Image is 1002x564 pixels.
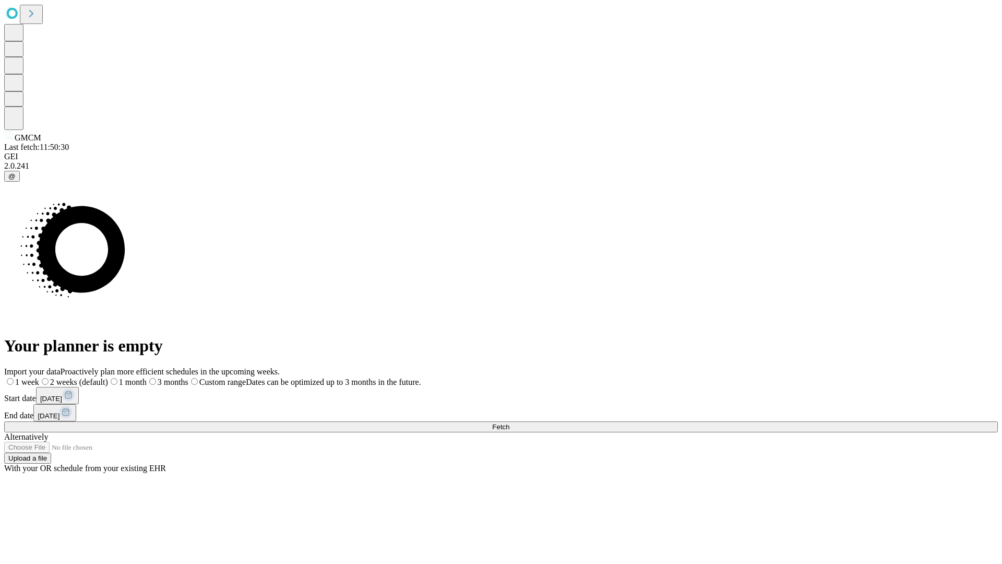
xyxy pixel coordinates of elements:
[40,395,62,403] span: [DATE]
[42,378,49,385] input: 2 weeks (default)
[158,378,188,386] span: 3 months
[4,464,166,473] span: With your OR schedule from your existing EHR
[50,378,108,386] span: 2 weeks (default)
[8,172,16,180] span: @
[15,378,39,386] span: 1 week
[4,404,998,421] div: End date
[199,378,246,386] span: Custom range
[7,378,14,385] input: 1 week
[61,367,280,376] span: Proactively plan more efficient schedules in the upcoming weeks.
[4,432,48,441] span: Alternatively
[36,387,79,404] button: [DATE]
[33,404,76,421] button: [DATE]
[119,378,147,386] span: 1 month
[4,152,998,161] div: GEI
[4,161,998,171] div: 2.0.241
[191,378,198,385] input: Custom rangeDates can be optimized up to 3 months in the future.
[38,412,59,420] span: [DATE]
[4,387,998,404] div: Start date
[492,423,509,431] span: Fetch
[4,171,20,182] button: @
[149,378,156,385] input: 3 months
[4,143,69,151] span: Last fetch: 11:50:30
[246,378,421,386] span: Dates can be optimized up to 3 months in the future.
[4,421,998,432] button: Fetch
[15,133,41,142] span: GMCM
[4,367,61,376] span: Import your data
[4,336,998,356] h1: Your planner is empty
[111,378,117,385] input: 1 month
[4,453,51,464] button: Upload a file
